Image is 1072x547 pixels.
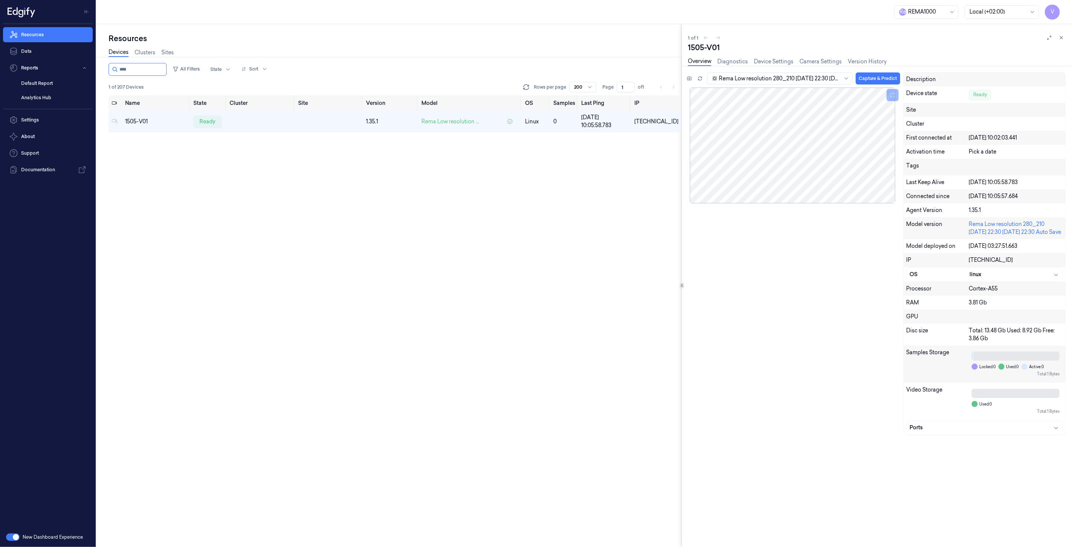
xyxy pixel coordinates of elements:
span: Pick a date [969,148,996,155]
div: Cluster [907,120,1063,128]
span: Active: 0 [1029,364,1044,370]
div: IP [907,256,969,264]
a: Support [3,146,93,161]
div: [DATE] 10:05:58.783 [969,178,1063,186]
div: OS [910,270,970,278]
a: Devices [109,48,129,57]
div: Ports [910,424,1059,432]
div: 1.35.1 [969,206,1063,214]
a: Documentation [3,162,93,177]
button: Toggle Navigation [81,6,93,18]
th: Version [363,95,418,111]
div: Site [907,106,1063,114]
th: Name [122,95,190,111]
a: Settings [3,112,93,128]
div: linux [969,270,1059,278]
button: All Filters [170,63,203,75]
span: Used: 0 [1006,364,1018,370]
div: 1505-V01 [688,42,1066,53]
a: Clusters [135,49,155,57]
span: Locked: 0 [979,364,995,370]
div: Samples Storage [907,349,969,380]
a: Device Settings [754,58,793,66]
div: 0 [553,118,575,126]
span: Page [602,84,614,91]
a: Analytics Hub [15,91,93,104]
div: Total: 1 Bytes [972,409,1060,414]
div: RAM [907,299,969,307]
th: Site [295,95,363,111]
div: Disc size [907,327,969,343]
a: Data [3,44,93,59]
div: [TECHNICAL_ID] [969,256,1063,264]
div: Ready [969,89,991,100]
button: OSlinux [907,267,1062,281]
th: State [190,95,227,111]
div: Processor [907,285,969,293]
div: Video Storage [907,386,969,417]
a: Sites [161,49,174,57]
div: Device state [907,89,969,100]
span: 1 of 1 [688,35,698,41]
a: Default Report [15,77,93,90]
span: Rema Low resolution ... [421,118,479,126]
nav: pagination [656,82,678,92]
p: Rows per page [534,84,566,91]
a: Overview [688,57,711,66]
span: 1 of 207 Devices [109,84,144,91]
div: 1505-V01 [125,118,187,126]
span: of 1 [638,84,650,91]
div: First connected at [907,134,969,142]
div: Cortex-A55 [969,285,1063,293]
p: linux [525,118,547,126]
div: Model deployed on [907,242,969,250]
a: Camera Settings [799,58,842,66]
div: Activation time [907,148,969,156]
th: Last Ping [578,95,631,111]
div: Tags [907,162,969,172]
div: [DATE] 03:27:51.663 [969,242,1063,250]
th: Cluster [227,95,295,111]
div: 3.81 Gb [969,299,1063,307]
button: About [3,129,93,144]
div: Description [907,75,969,83]
div: [DATE] 10:05:57.684 [969,192,1063,200]
div: Total: 1 Bytes [972,371,1060,377]
div: Agent Version [907,206,969,214]
div: [DATE] 10:02:03.441 [969,134,1063,142]
div: ready [193,115,222,128]
div: 1.35.1 [366,118,415,126]
div: [TECHNICAL_ID] [634,118,678,126]
button: Capture & Predict [856,72,900,85]
th: OS [522,95,550,111]
th: IP [631,95,681,111]
th: Model [418,95,522,111]
div: Last Keep Alive [907,178,969,186]
button: Ports [907,421,1062,435]
div: Resources [109,33,681,44]
span: R e [899,8,907,16]
a: Diagnostics [717,58,748,66]
div: Total: 13.48 Gb Used: 8.92 Gb Free: 3.86 Gb [969,327,1063,343]
div: [DATE] 10:05:58.783 [581,114,628,129]
th: Samples [550,95,578,111]
span: Used: 0 [979,401,992,407]
a: Version History [848,58,887,66]
div: Model version [907,220,969,236]
div: Connected since [907,192,969,200]
div: Rema Low resolution 280_210 [DATE] 22:30 [DATE] 22:30 Auto Save [969,220,1063,236]
button: V [1045,5,1060,20]
a: Resources [3,27,93,42]
div: GPU [907,313,1063,321]
button: Reports [3,60,93,75]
